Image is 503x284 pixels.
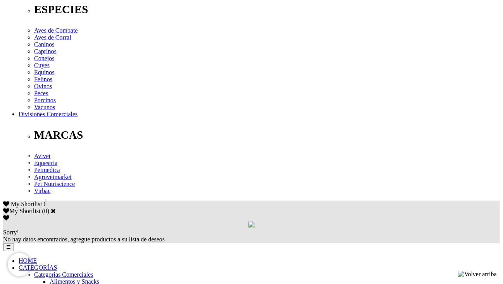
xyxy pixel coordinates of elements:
[42,208,49,214] span: ( )
[3,208,40,214] label: My Shortlist
[44,208,47,214] label: 0
[11,201,42,207] span: My Shortlist
[34,160,57,166] a: Equestria
[8,253,31,276] iframe: Brevo live chat
[34,34,71,41] a: Aves de Corral
[34,153,50,159] a: Avivet
[34,167,60,173] a: Petmedica
[458,271,497,278] img: Volver arriba
[34,3,500,16] p: ESPECIES
[34,62,50,69] a: Cuyes
[34,83,52,90] a: Ovinos
[34,188,51,194] a: Virbac
[34,55,54,62] a: Conejos
[34,272,93,278] a: Categorías Comerciales
[19,111,78,117] a: Divisiones Comerciales
[248,222,255,228] img: loading.gif
[34,41,54,48] a: Caninos
[34,27,78,34] a: Aves de Combate
[3,229,500,243] div: No hay datos encontrados, agregue productos a su lista de deseos
[3,229,19,236] span: Sorry!
[34,181,75,187] a: Pet Nutriscience
[51,208,56,214] a: Cerrar
[34,174,72,180] a: Agrovetmarket
[43,201,47,207] span: 0
[3,243,14,251] button: ☰
[34,97,56,103] a: Porcinos
[34,69,54,76] a: Equinos
[34,129,500,141] p: MARCAS
[34,90,48,96] a: Peces
[19,265,57,271] a: CATEGORÍAS
[34,76,52,83] a: Felinos
[34,104,55,110] a: Vacunos
[34,48,57,55] a: Caprinos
